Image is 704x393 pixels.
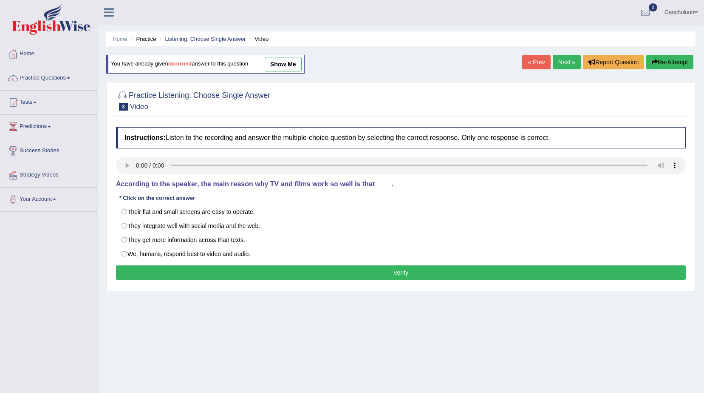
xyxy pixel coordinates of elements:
[583,55,644,69] button: Report Question
[0,91,97,112] a: Tests
[116,127,686,148] h4: Listen to the recording and answer the multiple-choice question by selecting the correct response...
[116,89,270,111] h2: Practice Listening: Choose Single Answer
[116,180,686,188] h4: According to the speaker, the main reason why TV and films work so well is that ____.
[116,194,198,202] div: * Click on the correct answer
[129,35,156,43] li: Practice
[646,55,693,69] button: Re-Attempt
[0,115,97,136] a: Predictions
[116,233,686,247] label: They get more information across than texts.
[116,265,686,280] button: Verify
[116,219,686,233] label: They integrate well with social media and the web.
[116,247,686,261] label: We, humans, respond best to video and audio.
[113,36,127,42] a: Home
[116,205,686,219] label: Their flat and small screens are easy to operate.
[649,3,657,11] span: 0
[522,55,550,69] a: « Prev
[553,55,581,69] a: Next »
[124,134,166,141] b: Instructions:
[265,57,302,71] a: show me
[247,35,269,43] li: Video
[0,139,97,160] a: Success Stories
[0,66,97,88] a: Practice Questions
[0,188,97,209] a: Your Account
[165,36,246,42] a: Listening: Choose Single Answer
[106,55,305,74] div: You have already given answer to this question
[0,163,97,185] a: Strategy Videos
[130,103,148,111] small: Video
[119,103,128,111] span: 3
[0,42,97,63] a: Home
[168,61,192,67] b: incorrect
